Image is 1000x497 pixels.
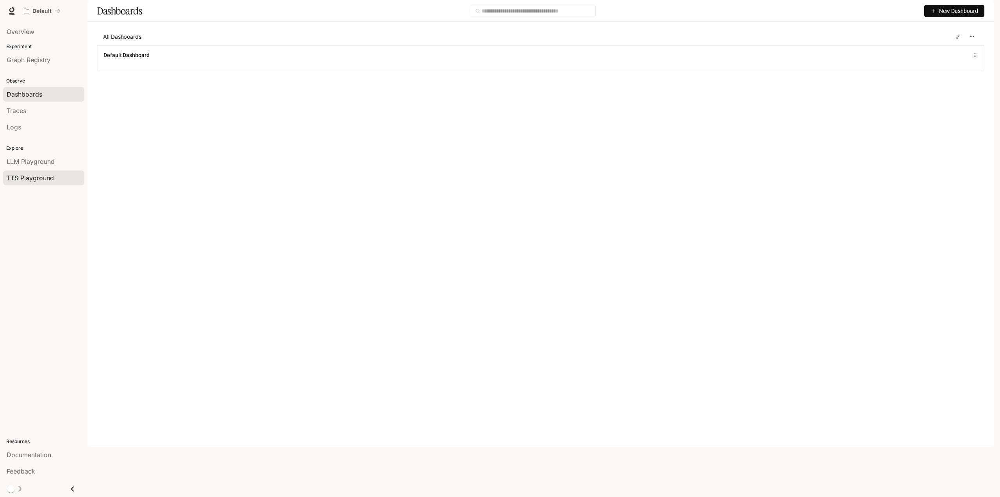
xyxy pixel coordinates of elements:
[939,7,978,15] span: New Dashboard
[103,33,141,41] span: All Dashboards
[104,51,150,59] a: Default Dashboard
[32,8,52,14] p: Default
[924,5,984,17] button: New Dashboard
[20,3,64,19] button: All workspaces
[97,3,142,19] h1: Dashboards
